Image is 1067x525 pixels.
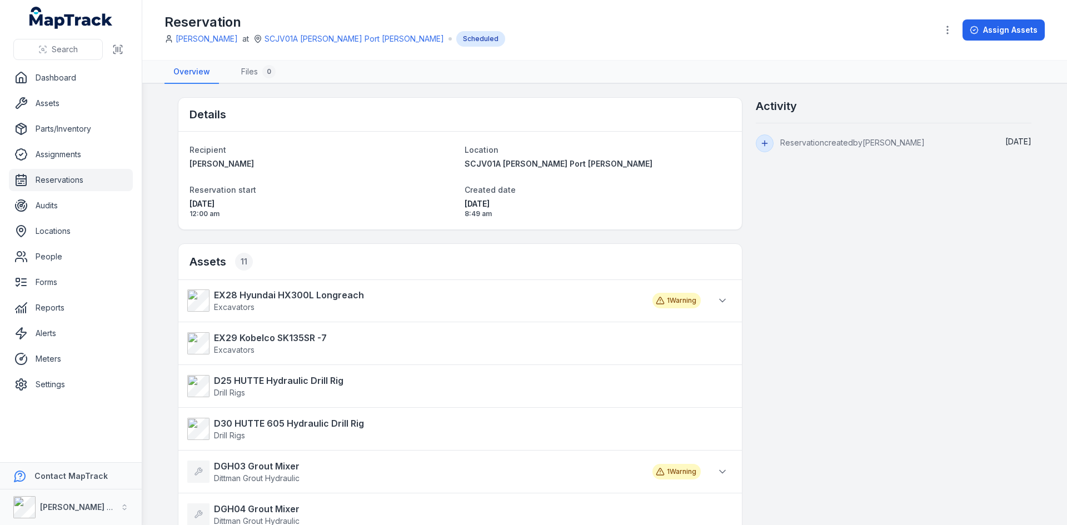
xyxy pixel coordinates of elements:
strong: D25 HUTTE Hydraulic Drill Rig [214,374,343,387]
a: People [9,246,133,268]
strong: DGH04 Grout Mixer [214,502,300,516]
span: Excavators [214,302,255,312]
a: [PERSON_NAME] [176,33,238,44]
div: 1 Warning [652,464,701,479]
strong: [PERSON_NAME] Group [40,502,131,512]
a: Dashboard [9,67,133,89]
span: at [242,33,249,44]
a: Assignments [9,143,133,166]
a: Meters [9,348,133,370]
strong: EX28 Hyundai HX300L Longreach [214,288,364,302]
a: MapTrack [29,7,113,29]
strong: EX29 Kobelco SK135SR -7 [214,331,327,344]
span: 8:49 am [465,209,731,218]
h2: Activity [756,98,797,114]
a: DGH03 Grout MixerDittman Grout Hydraulic [187,459,641,484]
h1: Reservation [164,13,505,31]
div: 0 [262,65,276,78]
a: SCJV01A [PERSON_NAME] Port [PERSON_NAME] [265,33,444,44]
a: Forms [9,271,133,293]
span: Reservation created by [PERSON_NAME] [780,138,925,147]
a: Audits [9,194,133,217]
a: Locations [9,220,133,242]
a: Reports [9,297,133,319]
strong: D30 HUTTE 605 Hydraulic Drill Rig [214,417,364,430]
a: [PERSON_NAME] [190,158,456,169]
span: Location [465,145,498,154]
div: 11 [235,253,253,271]
span: Recipient [190,145,226,154]
a: Assets [9,92,133,114]
span: Search [52,44,78,55]
h2: Assets [190,253,253,271]
button: Assign Assets [963,19,1045,41]
div: Scheduled [456,31,505,47]
a: EX28 Hyundai HX300L LongreachExcavators [187,288,641,313]
a: SCJV01A [PERSON_NAME] Port [PERSON_NAME] [465,158,731,169]
span: Dittman Grout Hydraulic [214,473,300,483]
a: Alerts [9,322,133,344]
button: Search [13,39,103,60]
time: 9/17/2025, 8:49:59 AM [465,198,731,218]
a: EX29 Kobelco SK135SR -7Excavators [187,331,722,356]
span: Drill Rigs [214,388,245,397]
time: 10/7/2025, 12:00:00 AM [190,198,456,218]
a: Files0 [232,61,285,84]
span: [DATE] [190,198,456,209]
a: Parts/Inventory [9,118,133,140]
span: [DATE] [465,198,731,209]
strong: DGH03 Grout Mixer [214,459,300,473]
a: Reservations [9,169,133,191]
h2: Details [190,107,226,122]
span: SCJV01A [PERSON_NAME] Port [PERSON_NAME] [465,159,652,168]
span: Reservation start [190,185,256,194]
span: 12:00 am [190,209,456,218]
a: Settings [9,373,133,396]
span: Drill Rigs [214,431,245,440]
span: Excavators [214,345,255,354]
span: [DATE] [1005,137,1031,146]
a: D30 HUTTE 605 Hydraulic Drill RigDrill Rigs [187,417,722,441]
time: 9/17/2025, 8:49:59 AM [1005,137,1031,146]
div: 1 Warning [652,293,701,308]
strong: Contact MapTrack [34,471,108,481]
span: Created date [465,185,516,194]
a: Overview [164,61,219,84]
a: D25 HUTTE Hydraulic Drill RigDrill Rigs [187,374,722,398]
